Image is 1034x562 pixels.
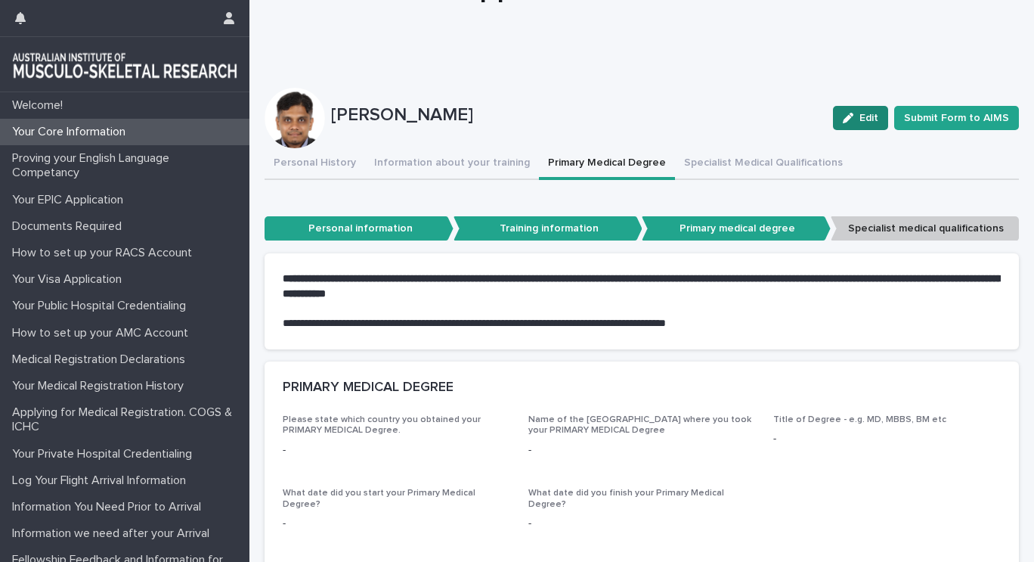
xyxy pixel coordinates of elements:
button: Information about your training [365,148,539,180]
img: 1xcjEmqDTcmQhduivVBy [12,49,237,79]
p: Medical Registration Declarations [6,352,197,367]
p: Your Visa Application [6,272,134,287]
button: Personal History [265,148,365,180]
h2: PRIMARY MEDICAL DEGREE [283,380,454,396]
p: - [283,442,510,458]
p: Your Public Hospital Credentialing [6,299,198,313]
p: Welcome! [6,98,75,113]
p: Training information [454,216,642,241]
button: Primary Medical Degree [539,148,675,180]
p: Your Private Hospital Credentialing [6,447,204,461]
p: Information we need after your Arrival [6,526,221,541]
button: Edit [833,106,888,130]
p: Information You Need Prior to Arrival [6,500,213,514]
p: Your Core Information [6,125,138,139]
span: Title of Degree - e.g. MD, MBBS, BM etc [773,415,946,424]
span: What date did you start your Primary Medical Degree? [283,489,475,508]
p: [PERSON_NAME] [331,104,821,126]
p: Your Medical Registration History [6,379,196,393]
button: Specialist Medical Qualifications [675,148,852,180]
p: Documents Required [6,219,134,234]
p: - [528,516,756,532]
p: Primary medical degree [642,216,831,241]
span: Edit [859,113,878,123]
span: Submit Form to AIMS [904,110,1009,126]
span: What date did you finish your Primary Medical Degree? [528,489,724,508]
p: - [283,516,510,532]
p: - [773,431,1001,447]
p: - [528,442,756,458]
p: How to set up your AMC Account [6,326,200,340]
span: Please state which country you obtained your PRIMARY MEDICAL Degree. [283,415,481,435]
p: Applying for Medical Registration. COGS & ICHC [6,405,249,434]
p: Personal information [265,216,454,241]
p: Your EPIC Application [6,193,135,207]
p: How to set up your RACS Account [6,246,204,260]
p: Proving your English Language Competancy [6,151,249,180]
p: Specialist medical qualifications [831,216,1020,241]
span: Name of the [GEOGRAPHIC_DATA] where you took your PRIMARY MEDICAL Degree [528,415,751,435]
p: Log Your Flight Arrival Information [6,474,198,488]
button: Submit Form to AIMS [894,106,1019,130]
